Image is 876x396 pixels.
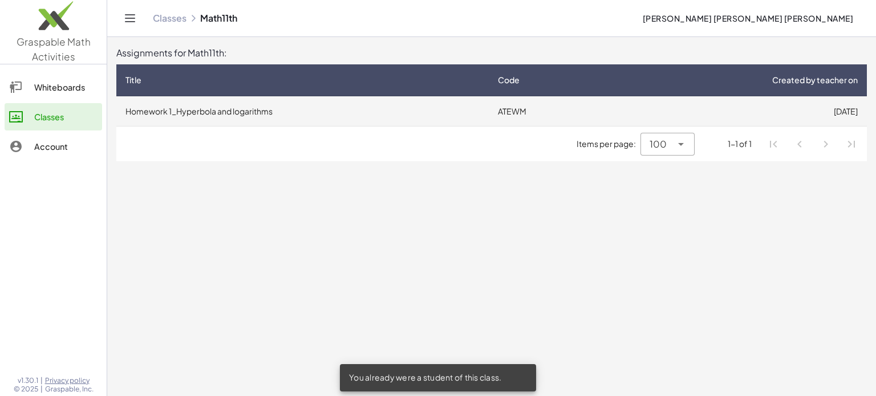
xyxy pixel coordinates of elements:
[489,96,606,126] td: ATEWM
[650,137,667,151] span: 100
[40,376,43,385] span: |
[498,74,520,86] span: Code
[577,138,640,150] span: Items per page:
[153,13,186,24] a: Classes
[5,74,102,101] a: Whiteboards
[45,385,94,394] span: Graspable, Inc.
[34,140,98,153] div: Account
[125,74,141,86] span: Title
[5,103,102,130] a: Classes
[40,385,43,394] span: |
[116,46,867,60] div: Assignments for Math11th:
[45,376,94,385] a: Privacy policy
[14,385,38,394] span: © 2025
[761,131,865,157] nav: Pagination Navigation
[606,96,867,126] td: [DATE]
[121,9,139,27] button: Toggle navigation
[34,110,98,124] div: Classes
[5,133,102,160] a: Account
[340,364,536,391] div: You already were a student of this class.
[17,35,91,63] span: Graspable Math Activities
[642,13,853,23] span: [PERSON_NAME] [PERSON_NAME] [PERSON_NAME]
[116,96,489,126] td: Homework 1_Hyperbola and logarithms
[34,80,98,94] div: Whiteboards
[772,74,858,86] span: Created by teacher on
[18,376,38,385] span: v1.30.1
[633,8,862,28] button: [PERSON_NAME] [PERSON_NAME] [PERSON_NAME]
[728,138,752,150] div: 1-1 of 1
